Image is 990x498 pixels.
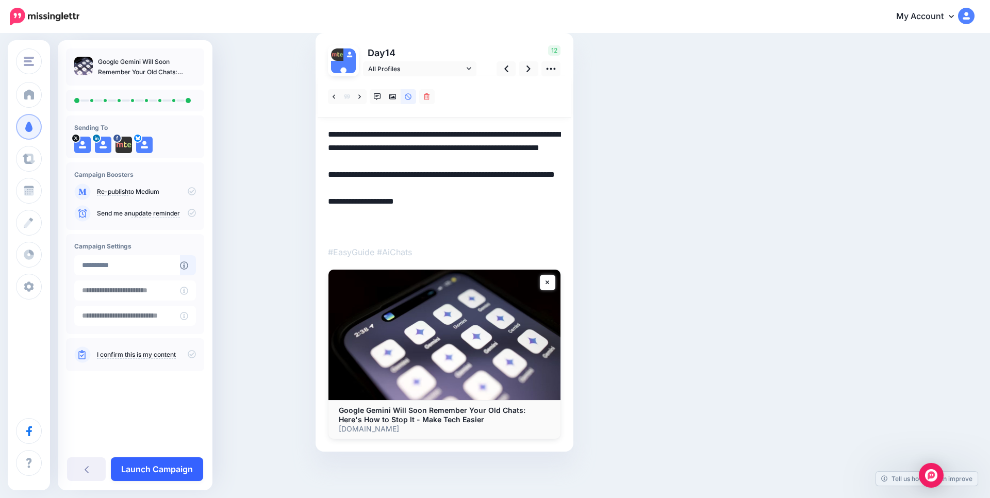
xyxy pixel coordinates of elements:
[98,57,196,77] p: Google Gemini Will Soon Remember Your Old Chats: Here’s How to Stop It
[919,463,944,488] div: Open Intercom Messenger
[115,137,132,153] img: 310393109_477915214381636_3883985114093244655_n-bsa153274.png
[548,45,560,56] span: 12
[136,137,153,153] img: user_default_image.png
[331,61,356,86] img: user_default_image.png
[97,187,196,196] p: to Medium
[131,209,180,218] a: update reminder
[24,57,34,66] img: menu.png
[97,209,196,218] p: Send me an
[343,48,356,61] img: user_default_image.png
[95,137,111,153] img: user_default_image.png
[74,57,93,75] img: 0c6f0aaa784ca8a9e240d51b2364c5e9_thumb.jpg
[74,242,196,250] h4: Campaign Settings
[74,137,91,153] img: user_default_image.png
[331,48,343,61] img: 310393109_477915214381636_3883985114093244655_n-bsa153274.png
[97,188,128,196] a: Re-publish
[339,424,550,434] p: [DOMAIN_NAME]
[74,171,196,178] h4: Campaign Boosters
[10,8,79,25] img: Missinglettr
[368,63,464,74] span: All Profiles
[363,61,476,76] a: All Profiles
[385,47,395,58] span: 14
[328,245,561,259] p: #EasyGuide #AiChats
[876,472,978,486] a: Tell us how we can improve
[328,270,560,400] img: Google Gemini Will Soon Remember Your Old Chats: Here's How to Stop It - Make Tech Easier
[339,406,525,424] b: Google Gemini Will Soon Remember Your Old Chats: Here's How to Stop It - Make Tech Easier
[74,124,196,131] h4: Sending To
[97,351,176,359] a: I confirm this is my content
[363,45,478,60] p: Day
[886,4,975,29] a: My Account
